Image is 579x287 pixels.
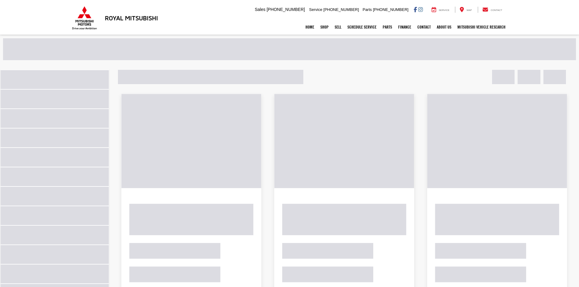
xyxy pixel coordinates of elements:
[255,7,265,12] span: Sales
[373,7,408,12] span: [PHONE_NUMBER]
[344,19,380,35] a: Schedule Service: Opens in a new tab
[332,19,344,35] a: Sell
[105,15,158,21] h3: Royal Mitsubishi
[302,19,317,35] a: Home
[439,9,450,12] span: Service
[467,9,472,12] span: Map
[71,6,98,30] img: Mitsubishi
[380,19,395,35] a: Parts: Opens in a new tab
[454,19,508,35] a: Mitsubishi Vehicle Research
[323,7,359,12] span: [PHONE_NUMBER]
[317,19,332,35] a: Shop
[414,7,417,12] a: Facebook: Click to visit our Facebook page
[434,19,454,35] a: About Us
[414,19,434,35] a: Contact
[478,7,507,13] a: Contact
[309,7,322,12] span: Service
[427,7,454,13] a: Service
[455,7,476,13] a: Map
[418,7,423,12] a: Instagram: Click to visit our Instagram page
[363,7,372,12] span: Parts
[395,19,414,35] a: Finance
[267,7,305,12] span: [PHONE_NUMBER]
[491,9,502,12] span: Contact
